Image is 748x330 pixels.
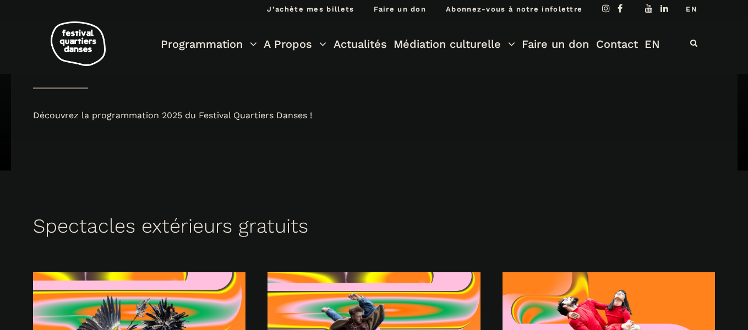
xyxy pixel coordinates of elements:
a: J’achète mes billets [267,5,354,13]
h3: Spectacles extérieurs gratuits [33,215,308,242]
a: A Propos [264,35,326,53]
a: Abonnez-vous à notre infolettre [446,5,582,13]
div: Découvrez la programmation 2025 du Festival Quartiers Danses ! [33,108,716,123]
a: Actualités [334,35,387,53]
a: Contact [596,35,638,53]
a: Faire un don [522,35,589,53]
a: Programmation [161,35,257,53]
a: EN [645,35,660,53]
a: Faire un don [374,5,426,13]
img: logo-fqd-med [51,21,106,66]
a: Médiation culturelle [394,35,515,53]
a: EN [686,5,697,13]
